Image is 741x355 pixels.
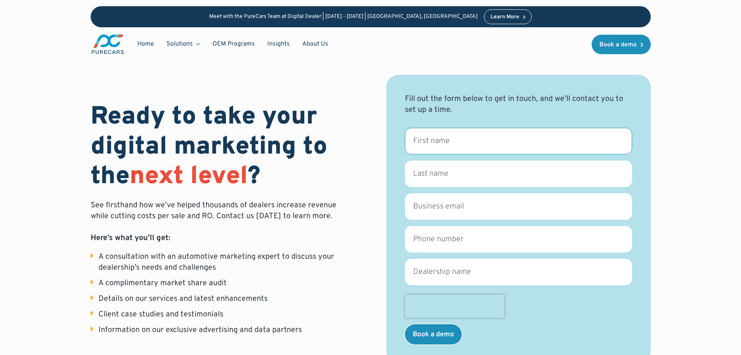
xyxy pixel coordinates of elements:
a: main [91,34,125,55]
input: Dealership name [405,259,632,285]
a: Book a demo [592,35,651,54]
p: See firsthand how we’ve helped thousands of dealers increase revenue while cutting costs per sale... [91,200,355,244]
div: A complimentary market share audit [98,278,227,289]
input: Last name [405,161,632,187]
a: Insights [261,37,296,51]
div: Client case studies and testimonials [98,309,223,320]
div: Information on our exclusive advertising and data partners [98,325,302,336]
span: next level [130,161,248,193]
iframe: reCAPTCHA [405,295,505,318]
div: Solutions [166,40,193,48]
input: Book a demo [405,324,462,344]
div: Solutions [160,37,206,51]
input: Business email [405,193,632,220]
a: Home [131,37,160,51]
p: Meet with the PureCars Team at Digital Dealer | [DATE] - [DATE] | [GEOGRAPHIC_DATA], [GEOGRAPHIC_... [209,14,478,20]
img: purecars logo [91,34,125,55]
div: Details on our services and latest enhancements [98,293,268,304]
input: First name [405,128,632,154]
a: About Us [296,37,335,51]
div: A consultation with an automotive marketing expert to discuss your dealership’s needs and challenges [98,251,355,273]
div: Book a demo [599,42,637,48]
a: Learn More [484,9,532,24]
input: Phone number [405,226,632,253]
div: Learn More [490,14,519,20]
h1: Ready to take your digital marketing to the ? [91,102,355,192]
strong: Here’s what you’ll get: [91,233,170,243]
div: Fill out the form below to get in touch, and we’ll contact you to set up a time. [405,94,632,115]
a: OEM Programs [206,37,261,51]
